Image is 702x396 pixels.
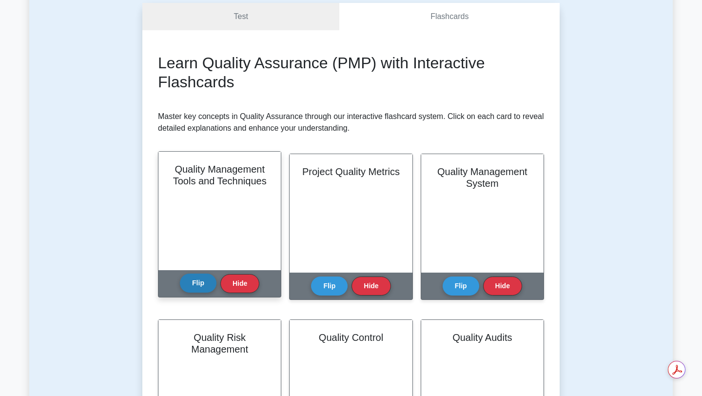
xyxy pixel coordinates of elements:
a: Test [142,3,339,31]
button: Hide [220,274,259,293]
a: Flashcards [339,3,560,31]
p: Master key concepts in Quality Assurance through our interactive flashcard system. Click on each ... [158,111,544,134]
h2: Quality Management System [433,166,532,189]
h2: Quality Control [301,332,400,343]
h2: Quality Risk Management [170,332,269,355]
button: Hide [351,277,390,296]
button: Flip [311,277,348,296]
h2: Quality Audits [433,332,532,343]
button: Flip [443,277,479,296]
button: Flip [180,274,216,293]
button: Hide [483,277,522,296]
h2: Project Quality Metrics [301,166,400,178]
h2: Quality Management Tools and Techniques [170,163,269,187]
h2: Learn Quality Assurance (PMP) with Interactive Flashcards [158,54,544,91]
